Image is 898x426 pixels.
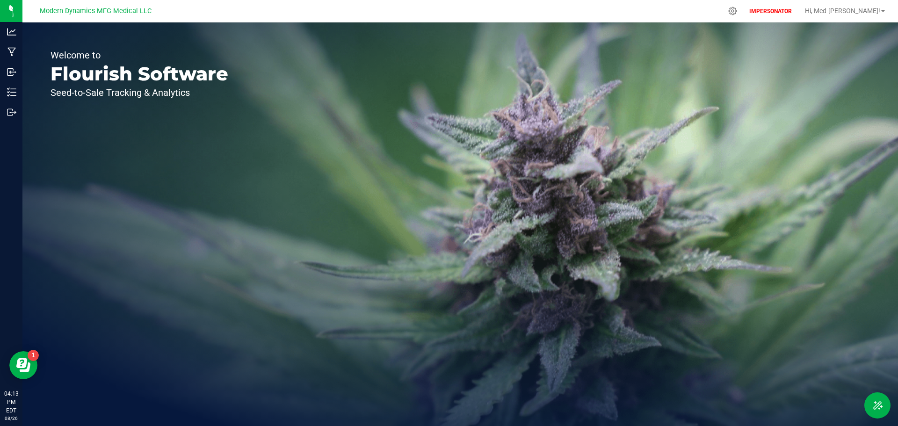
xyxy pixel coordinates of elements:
[727,7,739,15] div: Manage settings
[51,65,228,83] p: Flourish Software
[4,390,18,415] p: 04:13 PM EDT
[7,87,16,97] inline-svg: Inventory
[51,88,228,97] p: Seed-to-Sale Tracking & Analytics
[7,47,16,57] inline-svg: Manufacturing
[7,108,16,117] inline-svg: Outbound
[864,392,891,419] button: Toggle Menu
[40,7,152,15] span: Modern Dynamics MFG Medical LLC
[7,27,16,36] inline-svg: Analytics
[28,350,39,361] iframe: Resource center unread badge
[4,415,18,422] p: 08/26
[746,7,796,15] p: IMPERSONATOR
[51,51,228,60] p: Welcome to
[9,351,37,379] iframe: Resource center
[7,67,16,77] inline-svg: Inbound
[805,7,880,14] span: Hi, Med-[PERSON_NAME]!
